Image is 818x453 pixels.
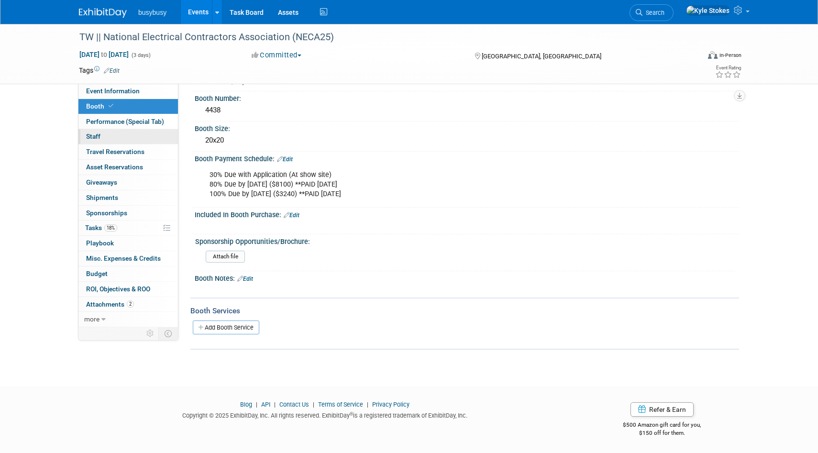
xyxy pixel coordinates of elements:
span: Tasks [85,224,117,232]
span: 18% [104,224,117,232]
img: Format-Inperson.png [708,51,718,59]
div: $500 Amazon gift card for you, [585,415,740,437]
span: | [272,401,278,408]
span: Playbook [86,239,114,247]
span: | [254,401,260,408]
td: Tags [79,66,120,75]
a: Terms of Service [318,401,363,408]
a: Contact Us [279,401,309,408]
span: Performance (Special Tab) [86,118,164,125]
a: Blog [240,401,252,408]
a: Edit [104,67,120,74]
img: ExhibitDay [79,8,127,18]
span: | [365,401,371,408]
a: Staff [78,129,178,144]
div: Copyright © 2025 ExhibitDay, Inc. All rights reserved. ExhibitDay is a registered trademark of Ex... [79,409,571,420]
span: Event Information [86,87,140,95]
span: ROI, Objectives & ROO [86,285,150,293]
span: | [310,401,317,408]
a: Shipments [78,190,178,205]
td: Toggle Event Tabs [159,327,178,340]
div: Included In Booth Purchase: [195,208,739,220]
a: Giveaways [78,175,178,190]
span: Misc. Expenses & Credits [86,254,161,262]
div: Event Rating [715,66,741,70]
a: Travel Reservations [78,144,178,159]
span: Search [642,9,664,16]
a: ROI, Objectives & ROO [78,282,178,297]
sup: ® [350,411,353,417]
span: Shipments [86,194,118,201]
div: Booth Services [190,306,739,316]
a: Search [630,4,674,21]
span: Budget [86,270,108,277]
div: $150 off for them. [585,429,740,437]
button: Committed [248,50,305,60]
a: Budget [78,266,178,281]
span: Sponsorships [86,209,127,217]
span: Asset Reservations [86,163,143,171]
a: Attachments2 [78,297,178,312]
a: API [261,401,270,408]
a: Misc. Expenses & Credits [78,251,178,266]
span: [DATE] [DATE] [79,50,129,59]
span: to [99,51,109,58]
a: Refer & Earn [630,402,694,417]
a: Sponsorships [78,206,178,221]
a: Playbook [78,236,178,251]
div: 30% Due with Application (At show site) 80% Due by [DATE] ($8100) **PAID [DATE] 100% Due by [DATE... [203,166,634,204]
img: Kyle Stokes [686,5,730,16]
a: Edit [277,156,293,163]
a: Asset Reservations [78,160,178,175]
a: Privacy Policy [372,401,409,408]
span: Attachments [86,300,134,308]
div: Booth Number: [195,91,739,103]
span: [GEOGRAPHIC_DATA], [GEOGRAPHIC_DATA] [482,53,601,60]
span: Giveaways [86,178,117,186]
a: more [78,312,178,327]
div: 4438 [202,103,732,118]
div: Booth Size: [195,122,739,133]
span: (3 days) [131,52,151,58]
span: Staff [86,133,100,140]
div: In-Person [719,52,741,59]
span: more [84,315,99,323]
div: 20x20 [202,133,732,148]
a: Tasks18% [78,221,178,235]
a: Performance (Special Tab) [78,114,178,129]
i: Booth reservation complete [109,103,113,109]
span: Booth [86,102,115,110]
div: Sponsorship Opportunities/Brochure: [195,234,735,246]
span: Travel Reservations [86,148,144,155]
span: 2 [127,300,134,308]
a: Event Information [78,84,178,99]
span: busybusy [138,9,166,16]
div: Booth Payment Schedule: [195,152,739,164]
td: Personalize Event Tab Strip [142,327,159,340]
a: Booth [78,99,178,114]
div: Booth Notes: [195,271,739,284]
a: Add Booth Service [193,320,259,334]
a: Edit [284,212,299,219]
div: TW || National Electrical Contractors Association (NECA25) [76,29,685,46]
a: Edit [237,276,253,282]
div: Event Format [643,50,741,64]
